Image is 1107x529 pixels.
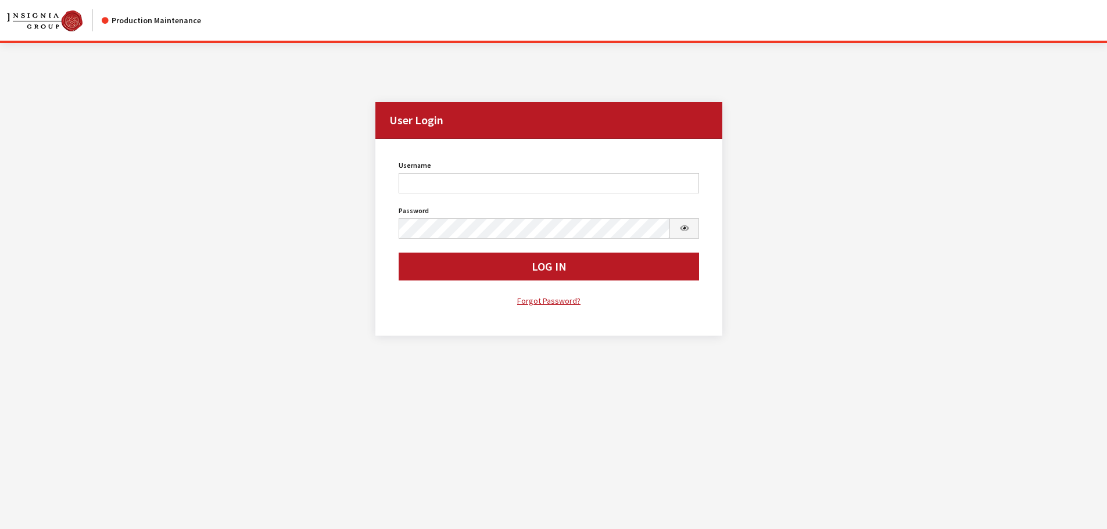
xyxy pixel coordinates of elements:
label: Username [399,160,431,171]
h2: User Login [375,102,723,139]
a: Forgot Password? [399,294,700,308]
a: Insignia Group logo [7,9,102,31]
div: Production Maintenance [102,15,201,27]
button: Log In [399,253,700,280]
label: Password [399,206,429,216]
button: Show Password [669,218,700,239]
img: Catalog Maintenance [7,10,83,31]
